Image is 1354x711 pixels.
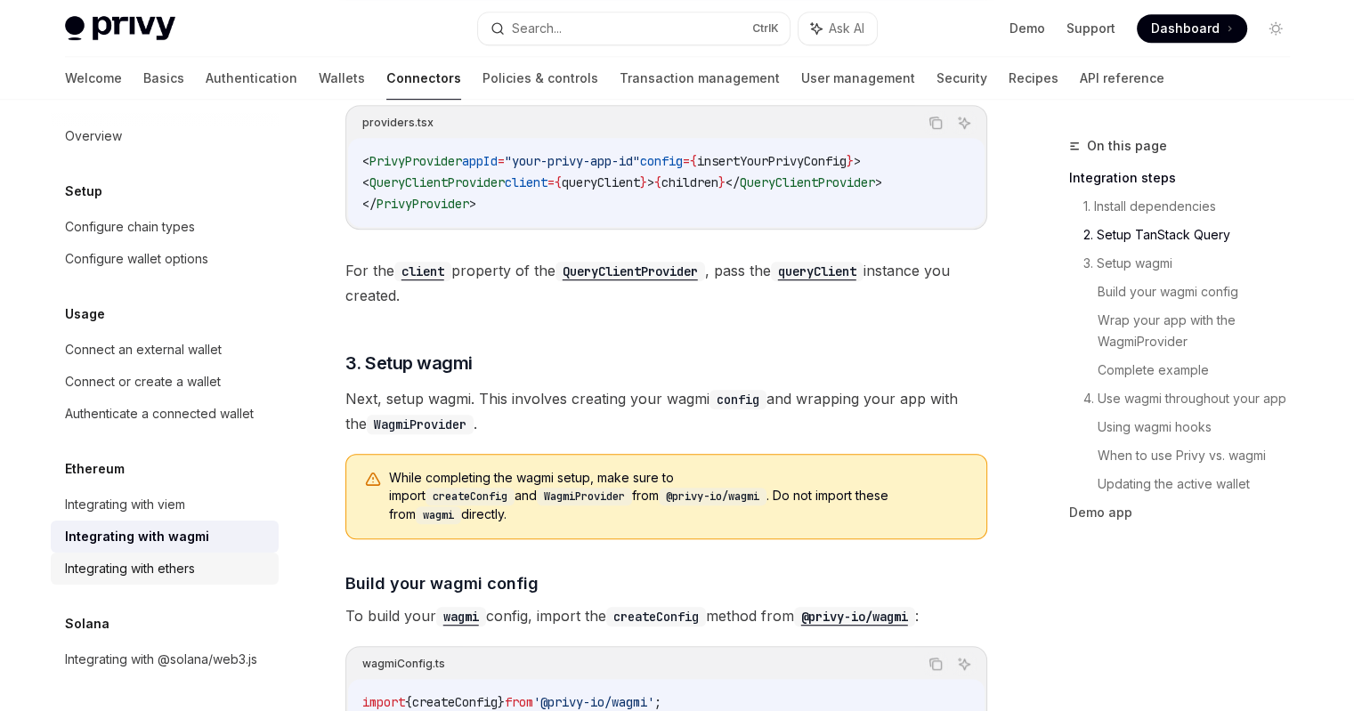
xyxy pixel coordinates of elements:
[1137,14,1247,43] a: Dashboard
[362,174,369,190] span: <
[505,694,533,710] span: from
[478,12,790,44] button: Search...CtrlK
[794,607,915,626] code: @privy-io/wagmi
[505,153,640,169] span: "your-privy-app-id"
[512,18,562,39] div: Search...
[426,488,515,505] code: createConfig
[709,390,766,409] code: config
[533,694,654,710] span: '@privy-io/wagmi'
[1098,470,1304,498] a: Updating the active wallet
[1151,20,1220,37] span: Dashboard
[345,386,987,436] span: Next, setup wagmi. This involves creating your wagmi and wrapping your app with the .
[606,607,706,626] code: createConfig
[65,57,122,100] a: Welcome
[647,174,654,190] span: >
[51,366,279,398] a: Connect or create a wallet
[65,613,109,634] h5: Solana
[394,262,451,281] code: client
[726,174,740,190] span: </
[799,12,877,44] button: Ask AI
[362,652,445,675] div: wagmiConfig.ts
[143,57,184,100] a: Basics
[562,174,640,190] span: queryClient
[51,489,279,521] a: Integrating with viem
[690,153,697,169] span: {
[654,694,661,710] span: ;
[362,111,434,134] div: providers.tsx
[498,153,505,169] span: =
[345,571,539,595] span: Build your wagmi config
[498,694,505,710] span: }
[752,21,779,36] span: Ctrl K
[794,607,915,625] a: @privy-io/wagmi
[953,111,976,134] button: Ask AI
[547,174,555,190] span: =
[697,153,847,169] span: insertYourPrivyConfig
[482,57,598,100] a: Policies & controls
[924,111,947,134] button: Copy the contents from the code block
[1083,249,1304,278] a: 3. Setup wagmi
[65,303,105,325] h5: Usage
[345,351,473,376] span: 3. Setup wagmi
[51,120,279,152] a: Overview
[640,153,683,169] span: config
[65,649,257,670] div: Integrating with @solana/web3.js
[854,153,861,169] span: >
[740,174,875,190] span: QueryClientProvider
[65,125,122,147] div: Overview
[847,153,854,169] span: }
[345,258,987,308] span: For the property of the , pass the instance you created.
[345,603,987,628] span: To build your config, import the method from :
[555,174,562,190] span: {
[620,57,780,100] a: Transaction management
[362,196,377,212] span: </
[1098,413,1304,441] a: Using wagmi hooks
[640,174,647,190] span: }
[362,153,369,169] span: <
[1083,221,1304,249] a: 2. Setup TanStack Query
[462,153,498,169] span: appId
[65,339,222,360] div: Connect an external wallet
[537,488,632,505] code: WagmiProvider
[555,262,705,281] code: QueryClientProvider
[65,16,175,41] img: light logo
[51,521,279,553] a: Integrating with wagmi
[436,607,486,625] a: wagmi
[953,652,976,675] button: Ask AI
[829,20,864,37] span: Ask AI
[65,216,195,238] div: Configure chain types
[555,262,705,279] a: QueryClientProvider
[436,607,486,626] code: wagmi
[364,471,382,489] svg: Warning
[65,371,221,392] div: Connect or create a wallet
[65,526,209,547] div: Integrating with wagmi
[367,415,474,434] code: WagmiProvider
[51,334,279,366] a: Connect an external wallet
[1083,192,1304,221] a: 1. Install dependencies
[65,181,102,202] h5: Setup
[362,694,405,710] span: import
[1098,306,1304,356] a: Wrap your app with the WagmiProvider
[505,174,547,190] span: client
[1098,278,1304,306] a: Build your wagmi config
[386,57,461,100] a: Connectors
[801,57,915,100] a: User management
[65,403,254,424] div: Authenticate a connected wallet
[394,262,451,279] a: client
[1087,135,1167,157] span: On this page
[1261,14,1290,43] button: Toggle dark mode
[1069,498,1304,527] a: Demo app
[369,174,505,190] span: QueryClientProvider
[51,243,279,275] a: Configure wallet options
[718,174,726,190] span: }
[1098,441,1304,470] a: When to use Privy vs. wagmi
[65,458,125,480] h5: Ethereum
[771,262,863,281] code: queryClient
[51,553,279,585] a: Integrating with ethers
[875,174,882,190] span: >
[206,57,297,100] a: Authentication
[1069,164,1304,192] a: Integration steps
[412,694,498,710] span: createConfig
[51,398,279,430] a: Authenticate a connected wallet
[405,694,412,710] span: {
